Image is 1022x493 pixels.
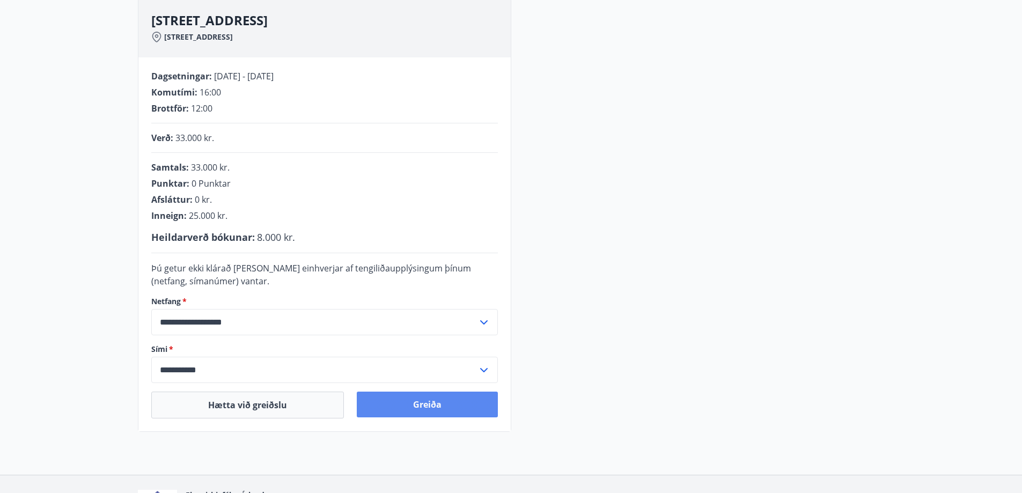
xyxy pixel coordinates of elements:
span: Heildarverð bókunar : [151,231,255,244]
span: 33.000 kr. [191,161,230,173]
span: Komutími : [151,86,197,98]
span: [DATE] - [DATE] [214,70,274,82]
span: [STREET_ADDRESS] [164,32,233,42]
label: Sími [151,344,498,355]
span: Brottför : [151,102,189,114]
span: 25.000 kr. [189,210,227,222]
span: 16:00 [200,86,221,98]
button: Greiða [357,392,498,417]
button: Hætta við greiðslu [151,392,344,418]
span: 0 kr. [195,194,212,205]
span: 12:00 [191,102,212,114]
span: Verð : [151,132,173,144]
span: Afsláttur : [151,194,193,205]
span: Inneign : [151,210,187,222]
label: Netfang [151,296,498,307]
h3: [STREET_ADDRESS] [151,11,511,30]
span: Þú getur ekki klárað [PERSON_NAME] einhverjar af tengiliðaupplýsingum þínum (netfang, símanúmer) ... [151,262,471,287]
span: Samtals : [151,161,189,173]
span: 0 Punktar [192,178,231,189]
span: Punktar : [151,178,189,189]
span: 8.000 kr. [257,231,295,244]
span: Dagsetningar : [151,70,212,82]
span: 33.000 kr. [175,132,214,144]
